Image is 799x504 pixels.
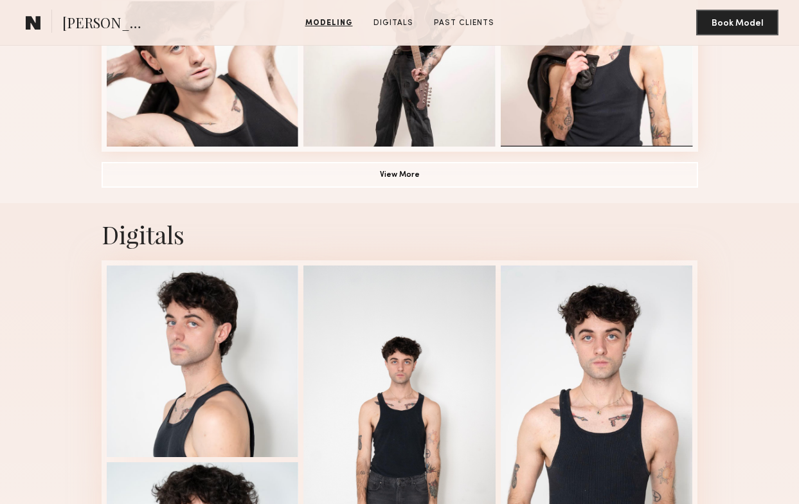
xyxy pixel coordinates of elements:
[300,17,358,29] a: Modeling
[696,17,778,28] a: Book Model
[102,162,698,188] button: View More
[102,219,698,250] div: Digitals
[368,17,418,29] a: Digitals
[62,13,152,35] span: [PERSON_NAME]
[696,10,778,35] button: Book Model
[429,17,499,29] a: Past Clients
